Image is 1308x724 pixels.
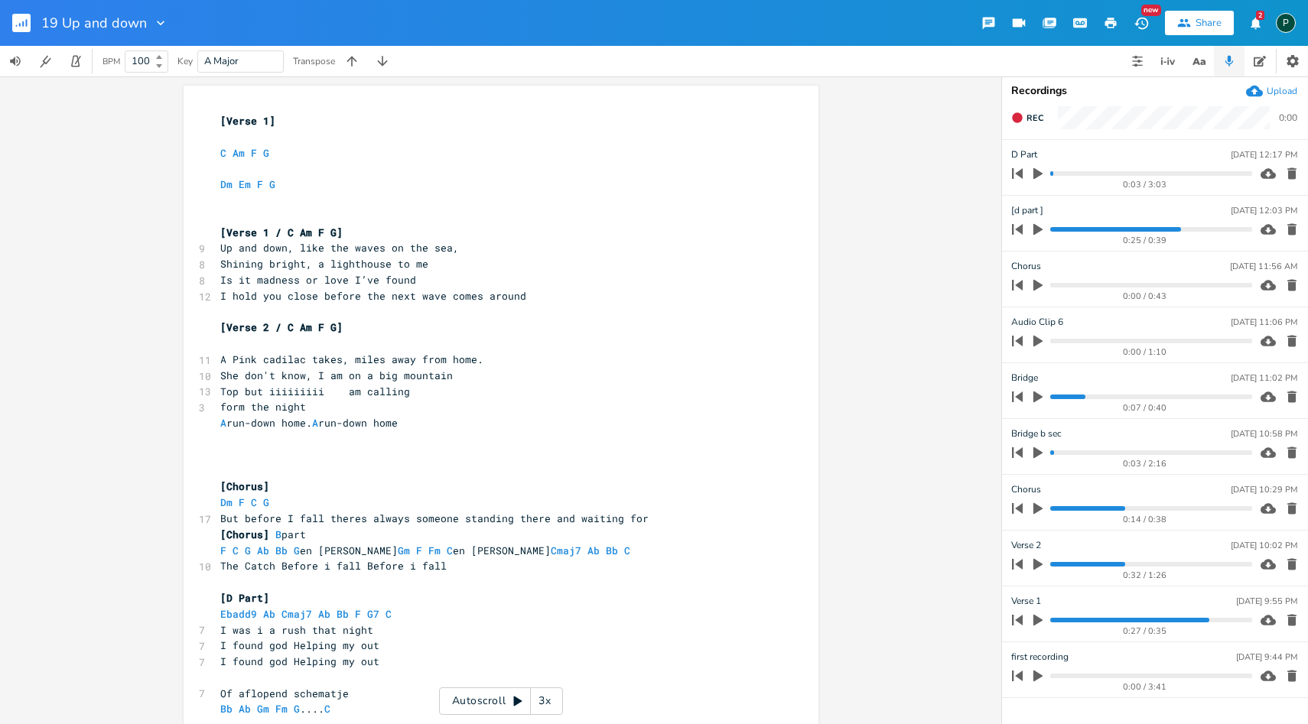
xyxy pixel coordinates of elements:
span: G [269,177,275,191]
span: G [294,544,300,557]
div: New [1141,5,1161,16]
span: [D Part] [220,591,269,605]
div: 0:00 / 3:41 [1038,683,1252,691]
span: Gm [257,702,269,716]
span: F [239,495,245,509]
div: [DATE] 9:55 PM [1236,597,1297,605]
span: I hold you close before the next wave comes around [220,289,526,303]
span: I found god Helping my out [220,654,379,668]
button: New [1126,9,1157,37]
div: 0:00 / 1:10 [1038,348,1252,356]
div: [DATE] 11:02 PM [1231,374,1297,382]
span: F [355,607,361,621]
span: [Verse 2 / C Am F G] [220,320,343,334]
span: .... [220,702,337,716]
div: 0:07 / 0:40 [1038,404,1252,412]
span: Rec [1027,112,1043,124]
span: [Chorus] [220,479,269,493]
div: [DATE] 11:56 AM [1230,262,1297,271]
span: Chorus [1011,482,1041,497]
button: P [1276,5,1296,41]
div: 2 [1256,11,1264,20]
button: Upload [1246,83,1297,99]
span: Bridge b sec [1011,427,1062,441]
span: Top but iiiiiiiii am calling [220,385,410,398]
span: Up and down, like the waves on the sea, [220,241,459,255]
span: G7 [367,607,379,621]
span: Bb [606,544,618,557]
span: Chorus [1011,259,1041,274]
span: She don't know, I am on a big mountain [220,368,453,382]
span: Ab [239,702,251,716]
div: 0:03 / 3:03 [1038,180,1252,189]
span: 19 Up and down [41,16,147,30]
span: [Verse 1] [220,114,275,128]
span: Cmaj7 [551,544,581,557]
span: Is it madness or love I’ve found [220,273,416,287]
div: 3x [531,687,558,715]
span: G [294,702,300,716]
span: Of aflopend schematje [220,687,349,700]
span: form the night [220,400,306,414]
span: Bridge [1011,371,1038,385]
div: [DATE] 12:03 PM [1231,206,1297,215]
div: 0:25 / 0:39 [1038,236,1252,245]
span: Ebadd9 [220,607,257,621]
div: 0:32 / 1:26 [1038,571,1252,580]
span: G [245,544,251,557]
span: [Verse 1 / C Am F G] [220,226,343,239]
span: [d part ] [1011,203,1043,218]
span: F [257,177,263,191]
span: Dm [220,177,233,191]
span: Ab [587,544,600,557]
span: G [263,495,269,509]
span: C [624,544,630,557]
span: Verse 1 [1011,594,1041,609]
span: G [263,146,269,160]
span: But before I fall theres always someone standing there and waiting for [220,511,649,525]
span: A [220,416,226,430]
div: [DATE] 10:02 PM [1231,541,1297,550]
span: C [386,607,392,621]
span: C [233,544,239,557]
div: 0:14 / 0:38 [1038,515,1252,524]
span: A Major [204,54,239,68]
div: [DATE] 12:17 PM [1231,151,1297,159]
span: Fm [428,544,441,557]
span: part [220,528,306,541]
span: C [220,146,226,160]
span: Fm [275,702,288,716]
div: Transpose [293,57,335,66]
span: D Part [1011,148,1037,162]
span: Em [239,177,251,191]
span: Ab [318,607,330,621]
span: Bb [220,702,233,716]
span: Am [233,146,245,160]
div: 0:27 / 0:35 [1038,627,1252,635]
span: I found god Helping my out [220,638,379,652]
span: Ab [257,544,269,557]
span: Ab [263,607,275,621]
div: Key [177,57,193,66]
span: C [447,544,453,557]
button: Share [1165,11,1234,35]
div: Piepo [1276,13,1296,33]
div: [DATE] 10:58 PM [1231,430,1297,438]
span: A [312,416,318,430]
span: F [251,146,257,160]
span: [Chorus] [220,528,269,541]
span: F [220,544,226,557]
button: 2 [1240,9,1271,37]
span: run-down home. run-down home [220,416,398,430]
span: Audio Clip 6 [1011,315,1063,330]
button: Rec [1005,106,1049,130]
div: 0:00 / 0:43 [1038,292,1252,300]
span: I was i a rush that night [220,623,373,637]
span: Cmaj7 [281,607,312,621]
span: A Pink cadilac takes, miles away from home. [220,352,483,366]
span: Gm [398,544,410,557]
div: 0:00 [1279,113,1297,122]
div: BPM [102,57,120,66]
span: Bb [337,607,349,621]
span: B [275,528,281,541]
